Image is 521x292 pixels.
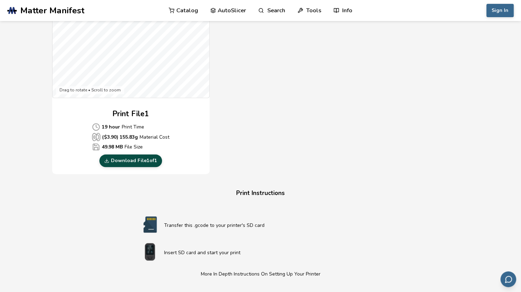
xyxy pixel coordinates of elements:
span: Average Cost [92,123,100,131]
p: Insert SD card and start your print [164,249,385,256]
button: Sign In [486,4,514,17]
img: Start print [136,243,164,260]
div: Drag to rotate • Scroll to zoom [56,86,124,95]
span: Average Cost [92,143,100,151]
span: Average Cost [92,133,100,141]
button: Send feedback via email [500,271,516,287]
b: 49.98 MB [102,143,123,151]
h2: Print File 1 [112,109,149,119]
p: More In Depth Instructions On Setting Up Your Printer [136,270,385,278]
p: File Size [92,143,169,151]
img: SD card [136,216,164,233]
b: 19 hour [102,123,120,131]
span: Matter Manifest [20,6,84,15]
p: Transfer this .gcode to your printer's SD card [164,222,385,229]
a: Download File1of1 [99,154,162,167]
p: Material Cost [92,133,169,141]
p: Print Time [92,123,169,131]
b: ($ 3.90 ) 155.83 g [102,133,138,141]
h4: Print Instructions [128,188,394,199]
